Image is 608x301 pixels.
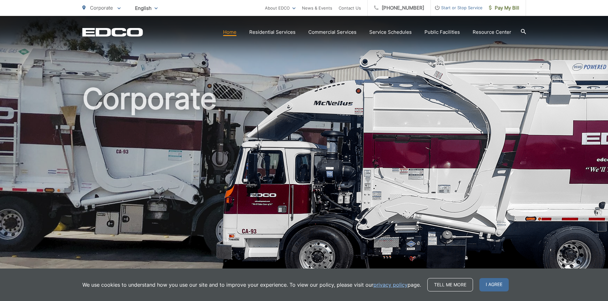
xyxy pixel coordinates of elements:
a: privacy policy [373,281,408,289]
a: Contact Us [339,4,361,12]
a: Service Schedules [369,28,412,36]
a: News & Events [302,4,332,12]
a: Resource Center [473,28,511,36]
span: Corporate [90,5,113,11]
span: English [130,3,162,14]
a: EDCD logo. Return to the homepage. [82,28,143,37]
span: Pay My Bill [489,4,519,12]
a: Home [223,28,236,36]
p: We use cookies to understand how you use our site and to improve your experience. To view our pol... [82,281,421,289]
h1: Corporate [82,83,526,284]
a: Tell me more [427,278,473,291]
a: Public Facilities [424,28,460,36]
a: Residential Services [249,28,296,36]
span: I agree [479,278,509,291]
a: About EDCO [265,4,296,12]
a: Commercial Services [308,28,357,36]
